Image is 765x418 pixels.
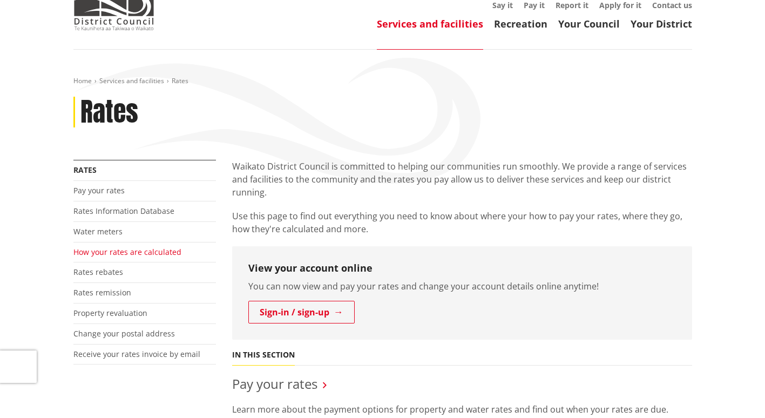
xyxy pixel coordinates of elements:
a: Property revaluation [73,308,147,318]
h5: In this section [232,350,295,360]
a: Services and facilities [99,76,164,85]
iframe: Messenger Launcher [715,373,754,412]
p: Use this page to find out everything you need to know about where your how to pay your rates, whe... [232,210,692,235]
a: Rates Information Database [73,206,174,216]
p: Waikato District Council is committed to helping our communities run smoothly. We provide a range... [232,160,692,199]
nav: breadcrumb [73,77,692,86]
a: Water meters [73,226,123,237]
a: Rates [73,165,97,175]
a: Home [73,76,92,85]
a: Rates remission [73,287,131,298]
a: Recreation [494,17,547,30]
a: Services and facilities [377,17,483,30]
p: Learn more about the payment options for property and water rates and find out when your rates ar... [232,403,692,416]
h1: Rates [80,97,138,128]
span: Rates [172,76,188,85]
a: Pay your rates [232,375,317,393]
a: Change your postal address [73,328,175,339]
a: Sign-in / sign-up [248,301,355,323]
h3: View your account online [248,262,676,274]
a: Your District [631,17,692,30]
p: You can now view and pay your rates and change your account details online anytime! [248,280,676,293]
a: Rates rebates [73,267,123,277]
a: Your Council [558,17,620,30]
a: Receive your rates invoice by email [73,349,200,359]
a: How your rates are calculated [73,247,181,257]
a: Pay your rates [73,185,125,195]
